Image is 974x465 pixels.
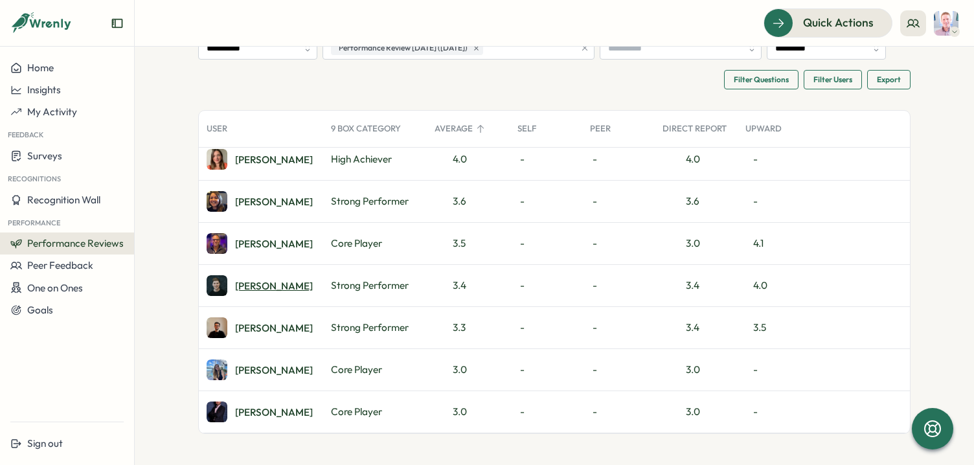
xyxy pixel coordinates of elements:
[724,70,798,89] button: Filter Questions
[427,223,510,264] div: 3.5
[207,359,227,380] img: Elena Moraitopoulou
[427,307,510,348] div: 3.3
[199,116,323,142] div: User
[207,191,227,212] img: Lauren Farnfield
[207,149,227,170] img: Izzie Winstanley
[582,349,655,391] div: -
[323,116,427,142] div: 9 Box Category
[813,71,852,89] span: Filter Users
[427,391,510,433] div: 3.0
[510,265,582,306] div: -
[235,365,313,375] div: [PERSON_NAME]
[738,116,814,142] div: Upward
[738,181,810,222] div: -
[582,307,655,348] div: -
[582,139,655,180] div: -
[427,139,510,180] div: 4.0
[686,405,700,419] div: 3.0
[686,321,699,335] div: 3.4
[207,275,313,296] a: Ben Cruttenden[PERSON_NAME]
[655,116,738,142] div: Direct Report
[734,71,789,89] span: Filter Questions
[803,14,874,31] span: Quick Actions
[738,349,810,391] div: -
[323,223,427,264] div: Core Player
[427,349,510,391] div: 3.0
[27,282,83,294] span: One on Ones
[738,223,810,264] div: 4.1
[510,349,582,391] div: -
[686,278,699,293] div: 3.4
[27,106,77,118] span: My Activity
[27,237,124,249] span: Performance Reviews
[510,307,582,348] div: -
[207,149,313,170] a: Izzie Winstanley[PERSON_NAME]
[235,197,313,207] div: [PERSON_NAME]
[323,265,427,306] div: Strong Performer
[111,17,124,30] button: Expand sidebar
[207,191,313,212] a: Lauren Farnfield[PERSON_NAME]
[323,139,427,180] div: High Achiever
[235,239,313,249] div: [PERSON_NAME]
[27,62,54,74] span: Home
[738,265,810,306] div: 4.0
[235,155,313,164] div: [PERSON_NAME]
[207,233,227,254] img: Adrian Pearcey
[738,307,810,348] div: 3.5
[27,194,100,206] span: Recognition Wall
[339,42,468,54] span: Performance Review [DATE] ([DATE])
[582,116,655,142] div: Peer
[27,150,62,162] span: Surveys
[27,304,53,316] span: Goals
[510,139,582,180] div: -
[427,181,510,222] div: 3.6
[582,391,655,433] div: -
[207,317,227,338] img: Laurie Dunn
[235,281,313,291] div: [PERSON_NAME]
[510,391,582,433] div: -
[510,181,582,222] div: -
[27,437,63,449] span: Sign out
[323,349,427,391] div: Core Player
[582,223,655,264] div: -
[207,402,313,422] a: Peter Nixon[PERSON_NAME]
[207,359,313,380] a: Elena Moraitopoulou[PERSON_NAME]
[207,402,227,422] img: Peter Nixon
[323,391,427,433] div: Core Player
[27,84,61,96] span: Insights
[207,275,227,296] img: Ben Cruttenden
[686,236,700,251] div: 3.0
[867,70,911,89] button: Export
[27,259,93,271] span: Peer Feedback
[934,11,958,36] img: Martyn Fagg
[764,8,892,37] button: Quick Actions
[207,317,313,338] a: Laurie Dunn[PERSON_NAME]
[323,307,427,348] div: Strong Performer
[877,71,901,89] span: Export
[427,265,510,306] div: 3.4
[582,181,655,222] div: -
[510,116,582,142] div: Self
[738,139,810,180] div: -
[427,116,510,142] div: Average
[686,152,700,166] div: 4.0
[235,407,313,417] div: [PERSON_NAME]
[804,70,862,89] button: Filter Users
[686,363,700,377] div: 3.0
[510,223,582,264] div: -
[582,265,655,306] div: -
[207,233,313,254] a: Adrian Pearcey[PERSON_NAME]
[323,181,427,222] div: Strong Performer
[235,323,313,333] div: [PERSON_NAME]
[738,391,810,433] div: -
[686,194,699,209] div: 3.6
